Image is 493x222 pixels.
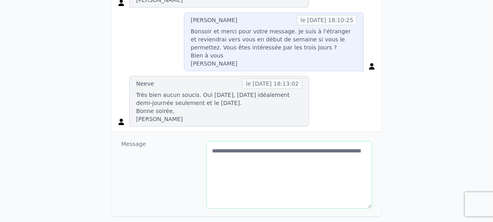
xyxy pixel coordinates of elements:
[136,91,302,123] p: Très bien aucun soucis. Oui [DATE], [DATE] idéalement demi-journée seulement et le [DATE]. Bonne ...
[191,16,237,24] div: [PERSON_NAME]
[242,78,302,89] span: le [DATE] 18:13:02
[121,140,200,208] dt: Message
[191,27,357,68] p: Bonsoir et merci pour votre message. Je suis à l'étranger et reviendrai vers vous en début de sem...
[136,80,154,88] div: Neeve
[297,15,357,25] span: le [DATE] 18:10:25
